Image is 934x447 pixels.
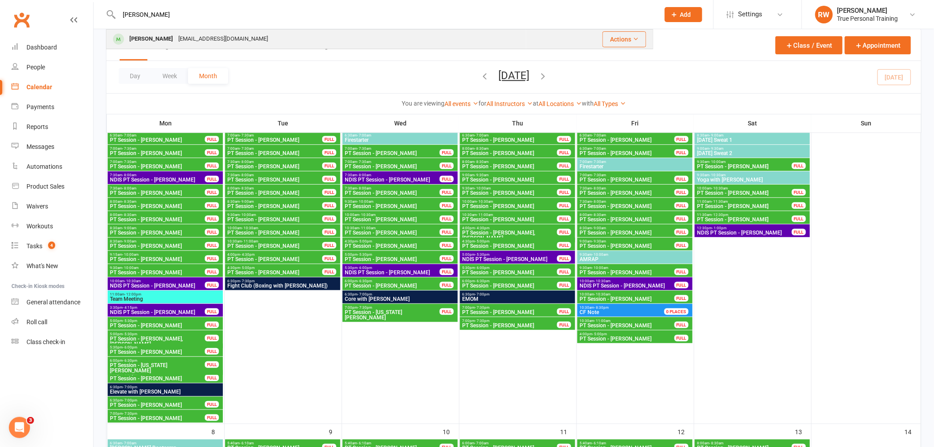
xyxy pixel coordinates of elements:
span: PT Session - [PERSON_NAME] [227,137,323,143]
div: FULL [674,149,689,156]
div: FULL [674,229,689,235]
span: - 10:00am [709,160,726,164]
span: 4:00pm [462,226,557,230]
span: PT Session - [PERSON_NAME] [109,137,205,143]
span: PT Session - [PERSON_NAME] [462,204,557,209]
span: 4 [48,242,55,249]
div: FULL [322,242,336,249]
span: 7:00am [344,160,440,164]
span: 10:30am [227,239,323,243]
div: FULL [792,229,806,235]
div: RW [815,6,833,23]
span: - 7:30am [122,147,136,151]
span: 10:00am [462,200,557,204]
div: FULL [557,242,571,249]
div: FULL [322,229,336,235]
div: FULL [440,163,454,169]
div: FULL [322,202,336,209]
a: Tasks 4 [11,236,93,256]
span: 11:30am [697,213,792,217]
div: FULL [322,176,336,182]
span: - 7:30am [122,160,136,164]
div: FULL [674,216,689,222]
span: 8:00am [227,186,323,190]
div: Reports [26,123,48,130]
span: 9:15am [109,253,205,257]
div: FULL [557,163,571,169]
button: Trainers [243,42,268,61]
button: Class / Event [776,36,843,54]
span: - 8:00am [357,186,371,190]
span: - 5:00pm [240,266,255,270]
div: People [26,64,45,71]
div: Messages [26,143,54,150]
span: 7:00am [579,160,691,164]
span: PT Session - [PERSON_NAME] [227,151,323,156]
div: [PERSON_NAME] [837,7,898,15]
strong: for [478,100,486,107]
span: NDIS PT Session - [PERSON_NAME] [344,177,440,182]
span: Settings [738,4,763,24]
div: FULL [440,216,454,222]
div: FULL [322,255,336,262]
strong: You are viewing [402,100,444,107]
button: Week [151,68,188,84]
span: - 5:00pm [358,239,372,243]
span: - 10:30am [709,173,726,177]
div: FULL [674,136,689,143]
span: - 8:30am [240,186,254,190]
span: 7:00am [227,147,323,151]
span: - 11:00am [359,226,376,230]
input: Search... [117,8,653,21]
span: - 8:30am [475,160,489,164]
span: - 10:30am [242,226,258,230]
button: Free Trials [198,42,230,61]
span: PT Session - [PERSON_NAME] [109,151,205,156]
span: - 9:30am [475,173,489,177]
div: Tasks [26,242,42,250]
span: PT Session - [PERSON_NAME] [344,243,440,249]
div: Product Sales [26,183,64,190]
div: FULL [557,189,571,196]
button: Actions [603,31,646,47]
div: Automations [26,163,62,170]
div: Calendar [26,83,52,91]
div: FULL [322,163,336,169]
span: 9:00am [462,173,557,177]
button: Add [665,7,702,22]
span: PT Session - [PERSON_NAME] [109,230,205,235]
div: FULL [322,216,336,222]
span: 11:00am [697,200,792,204]
span: 7:30am [344,173,440,177]
a: Class kiosk mode [11,332,93,352]
span: - 7:00am [592,147,606,151]
span: - 10:00am [592,253,608,257]
span: PT Session - [PERSON_NAME] [579,243,675,249]
a: Waivers [11,197,93,216]
span: - 9:30am [592,239,606,243]
iframe: Intercom live chat [9,417,30,438]
a: All events [444,100,478,107]
span: PT Session - [PERSON_NAME] [227,164,323,169]
span: - 10:00am [475,186,491,190]
div: Dashboard [26,44,57,51]
div: FULL [205,202,219,209]
div: FULL [674,202,689,209]
span: - 1:00pm [712,226,727,230]
span: 8:00am [109,213,205,217]
span: PT Session - [PERSON_NAME] [227,243,323,249]
a: All Locations [539,100,582,107]
div: FULL [792,202,806,209]
div: What's New [26,262,58,269]
span: - 11:00am [477,213,493,217]
a: Dashboard [11,38,93,57]
a: Reports [11,117,93,137]
span: 10:00am [227,226,323,230]
div: FULL [440,229,454,235]
span: PT Session - [PERSON_NAME] [579,217,675,222]
span: 9:00am [579,239,675,243]
span: - 10:30am [359,213,376,217]
span: NDIS PT Session - [PERSON_NAME] [462,257,557,262]
span: PT Session - [PERSON_NAME] [579,151,675,156]
a: People [11,57,93,77]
